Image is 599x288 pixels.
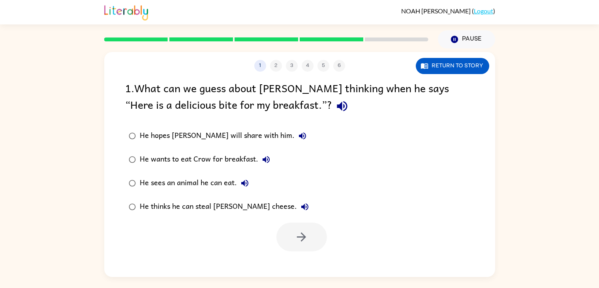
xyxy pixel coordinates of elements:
[140,199,313,215] div: He thinks he can steal [PERSON_NAME] cheese.
[401,7,495,15] div: ( )
[416,58,489,74] button: Return to story
[237,175,253,191] button: He sees an animal he can eat.
[104,3,148,20] img: Literably
[401,7,472,15] span: NOAH [PERSON_NAME]
[297,199,313,215] button: He thinks he can steal [PERSON_NAME] cheese.
[140,175,253,191] div: He sees an animal he can eat.
[140,152,274,167] div: He wants to eat Crow for breakfast.
[295,128,310,144] button: He hopes [PERSON_NAME] will share with him.
[140,128,310,144] div: He hopes [PERSON_NAME] will share with him.
[125,80,474,116] div: 1 . What can we guess about [PERSON_NAME] thinking when he says “Here is a delicious bite for my ...
[438,30,495,48] button: Pause
[258,152,274,167] button: He wants to eat Crow for breakfast.
[254,60,266,72] button: 1
[474,7,493,15] a: Logout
